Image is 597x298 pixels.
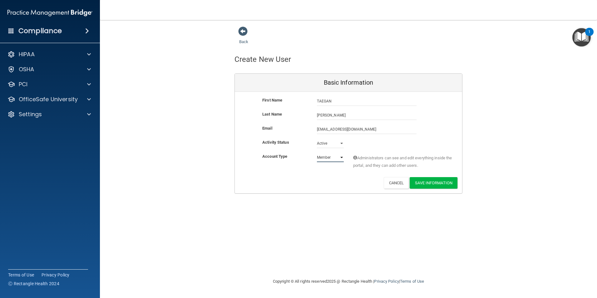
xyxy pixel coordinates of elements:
span: Ⓒ Rectangle Health 2024 [8,281,59,287]
a: OfficeSafe University [7,96,91,103]
b: Activity Status [262,140,289,145]
a: Privacy Policy [374,279,399,284]
button: Open Resource Center, 1 new notification [572,28,591,47]
p: OfficeSafe University [19,96,78,103]
button: Cancel [384,177,409,189]
p: HIPAA [19,51,35,58]
a: Terms of Use [400,279,424,284]
div: Copyright © All rights reserved 2025 @ Rectangle Health | | [234,271,462,291]
b: First Name [262,98,282,102]
a: Terms of Use [8,272,34,278]
p: OSHA [19,66,34,73]
button: Save Information [410,177,457,189]
h4: Compliance [18,27,62,35]
img: PMB logo [7,7,92,19]
b: Account Type [262,154,287,159]
span: Administrators can see and edit everything inside the portal, and they can add other users. [353,154,453,169]
b: Last Name [262,112,282,117]
a: PCI [7,81,91,88]
h4: Create New User [234,55,291,63]
a: OSHA [7,66,91,73]
a: Settings [7,111,91,118]
p: Settings [19,111,42,118]
a: Back [239,32,248,44]
p: PCI [19,81,27,88]
div: 1 [588,32,590,40]
b: Email [262,126,272,131]
a: Privacy Policy [42,272,70,278]
div: Basic Information [235,74,462,92]
a: HIPAA [7,51,91,58]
